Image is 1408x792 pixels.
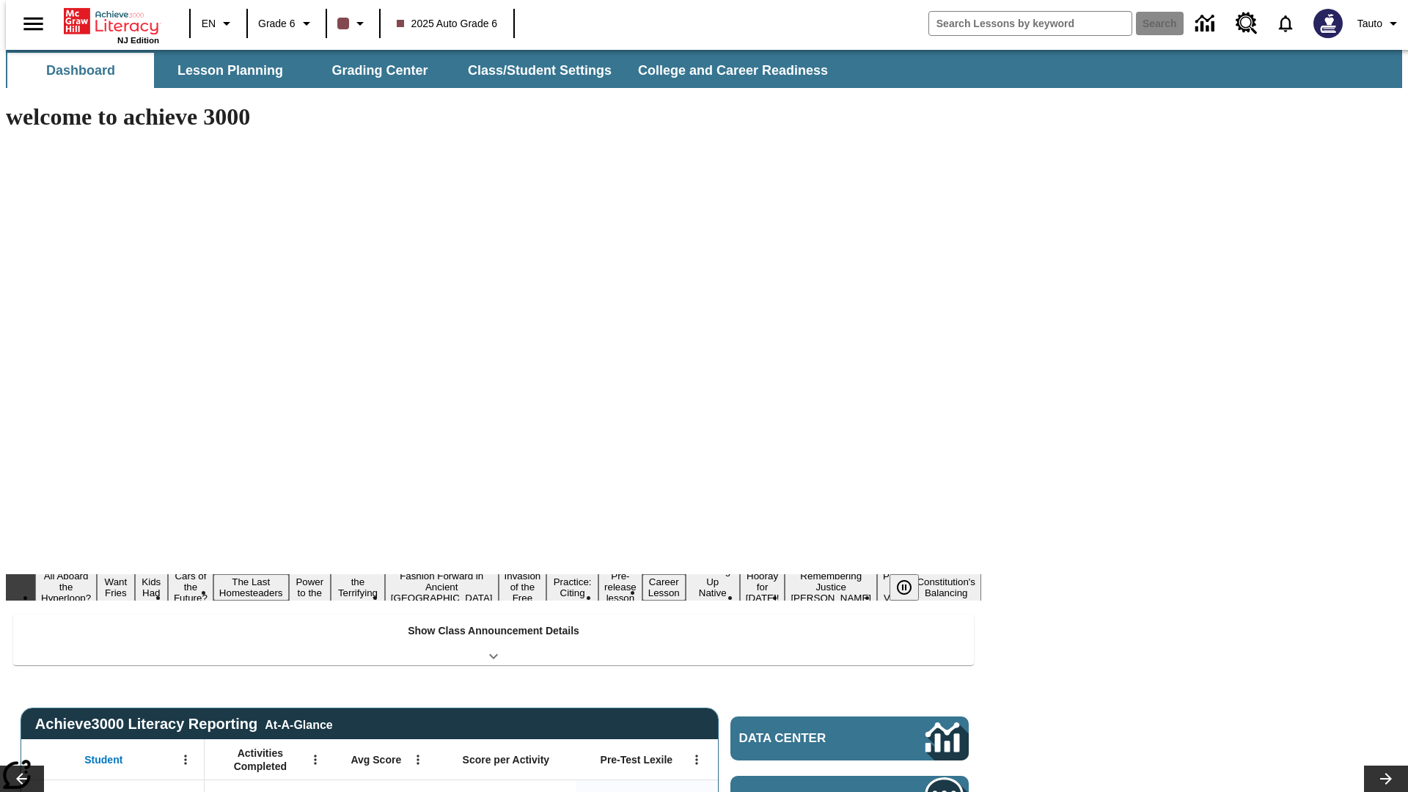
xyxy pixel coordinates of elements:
button: Lesson Planning [157,53,304,88]
button: Select a new avatar [1305,4,1352,43]
span: Achieve3000 Literacy Reporting [35,716,333,733]
p: Show Class Announcement Details [408,623,579,639]
button: Open Menu [407,749,429,771]
button: Open Menu [304,749,326,771]
button: Slide 12 Career Lesson [642,574,686,601]
a: Data Center [1187,4,1227,44]
button: Slide 1 All Aboard the Hyperloop? [35,568,97,606]
a: Notifications [1266,4,1305,43]
button: Slide 8 Fashion Forward in Ancient Rome [385,568,499,606]
span: 2025 Auto Grade 6 [397,16,498,32]
h1: welcome to achieve 3000 [6,103,981,131]
div: SubNavbar [6,50,1402,88]
button: Slide 2 Do You Want Fries With That? [97,552,134,623]
div: Show Class Announcement Details [13,615,974,665]
button: Profile/Settings [1352,10,1408,37]
button: Grading Center [307,53,453,88]
a: Resource Center, Will open in new tab [1227,4,1266,43]
button: Pause [890,574,919,601]
div: SubNavbar [6,53,841,88]
span: Score per Activity [463,753,550,766]
button: Slide 6 Solar Power to the People [289,563,331,612]
span: Data Center [739,731,876,746]
a: Data Center [730,716,969,760]
button: Slide 14 Hooray for Constitution Day! [740,568,785,606]
button: Slide 10 Mixed Practice: Citing Evidence [546,563,598,612]
div: At-A-Glance [265,716,332,732]
span: Tauto [1357,16,1382,32]
button: Slide 16 Point of View [877,568,911,606]
button: Open side menu [12,2,55,45]
button: Slide 9 The Invasion of the Free CD [499,557,547,617]
div: Pause [890,574,934,601]
button: Open Menu [686,749,708,771]
a: Home [64,7,159,36]
button: College and Career Readiness [626,53,840,88]
span: Student [84,753,122,766]
button: Slide 7 Attack of the Terrifying Tomatoes [331,563,385,612]
button: Dashboard [7,53,154,88]
button: Slide 15 Remembering Justice O'Connor [785,568,877,606]
span: NJ Edition [117,36,159,45]
input: search field [929,12,1132,35]
button: Open Menu [175,749,197,771]
button: Lesson carousel, Next [1364,766,1408,792]
span: EN [202,16,216,32]
button: Slide 11 Pre-release lesson [598,568,642,606]
button: Language: EN, Select a language [195,10,242,37]
button: Class color is dark brown. Change class color [331,10,375,37]
img: Avatar [1313,9,1343,38]
div: Home [64,5,159,45]
span: Grade 6 [258,16,296,32]
button: Slide 4 Cars of the Future? [168,568,213,606]
button: Grade: Grade 6, Select a grade [252,10,321,37]
span: Pre-Test Lexile [601,753,673,766]
span: Activities Completed [212,747,309,773]
button: Slide 13 Cooking Up Native Traditions [686,563,740,612]
span: Avg Score [351,753,401,766]
button: Class/Student Settings [456,53,623,88]
button: Slide 17 The Constitution's Balancing Act [911,563,981,612]
button: Slide 5 The Last Homesteaders [213,574,289,601]
button: Slide 3 Dirty Jobs Kids Had To Do [135,552,168,623]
